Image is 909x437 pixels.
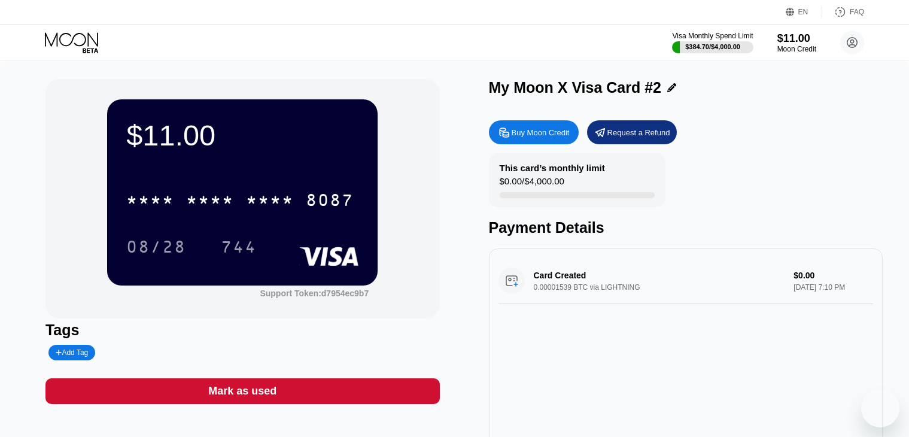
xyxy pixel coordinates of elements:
div: Support Token: d7954ec9b7 [260,289,369,298]
div: $11.00 [777,32,816,45]
div: Buy Moon Credit [489,120,579,144]
div: Buy Moon Credit [512,128,570,138]
div: $11.00Moon Credit [777,32,816,53]
div: EN [798,8,808,16]
div: Moon Credit [777,45,816,53]
div: 08/28 [117,232,195,262]
div: Visa Monthly Spend Limit [672,32,753,40]
div: 8087 [306,192,354,211]
div: Support Token:d7954ec9b7 [260,289,369,298]
div: Tags [45,321,440,339]
div: FAQ [850,8,864,16]
div: Visa Monthly Spend Limit$384.70/$4,000.00 [672,32,753,53]
div: 744 [221,239,257,258]
div: Add Tag [56,348,88,357]
div: EN [786,6,822,18]
div: $384.70 / $4,000.00 [685,43,740,50]
iframe: Button to launch messaging window [861,389,899,427]
div: Mark as used [45,378,440,404]
div: 744 [212,232,266,262]
div: 08/28 [126,239,186,258]
div: Request a Refund [587,120,677,144]
div: Add Tag [48,345,95,360]
div: $0.00 / $4,000.00 [500,176,564,192]
div: Request a Refund [607,128,670,138]
div: This card’s monthly limit [500,163,605,173]
div: Payment Details [489,219,883,236]
div: Mark as used [208,384,276,398]
div: FAQ [822,6,864,18]
div: My Moon X Visa Card #2 [489,79,662,96]
div: $11.00 [126,119,358,152]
